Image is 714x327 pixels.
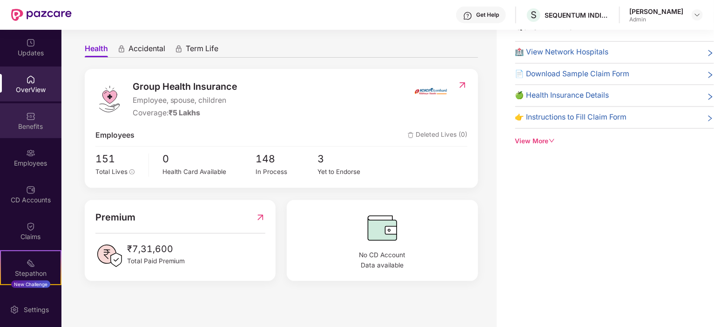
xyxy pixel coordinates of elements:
[11,9,72,21] img: New Pazcare Logo
[127,256,185,267] span: Total Paid Premium
[707,48,714,58] span: right
[26,222,35,231] img: svg+xml;base64,PHN2ZyBpZD0iQ2xhaW0iIHhtbG5zPSJodHRwOi8vd3d3LnczLm9yZy8yMDAwL3N2ZyIgd2lkdGg9IjIwIi...
[297,250,467,270] span: No CD Account Data available
[256,210,265,225] img: RedirectIcon
[127,242,185,256] span: ₹7,31,600
[1,269,61,278] div: Stepathon
[175,45,183,53] div: animation
[163,167,256,177] div: Health Card Available
[549,138,555,144] span: down
[515,68,630,80] span: 📄 Download Sample Claim Form
[95,168,128,175] span: Total Lives
[26,112,35,121] img: svg+xml;base64,PHN2ZyBpZD0iQmVuZWZpdHMiIHhtbG5zPSJodHRwOi8vd3d3LnczLm9yZy8yMDAwL3N2ZyIgd2lkdGg9Ij...
[26,185,35,194] img: svg+xml;base64,PHN2ZyBpZD0iQ0RfQWNjb3VudHMiIGRhdGEtbmFtZT0iQ0QgQWNjb3VudHMiIHhtbG5zPSJodHRwOi8vd3...
[186,44,218,57] span: Term Life
[95,210,135,225] span: Premium
[413,80,448,103] img: insurerIcon
[629,16,683,23] div: Admin
[297,210,467,246] img: CDBalanceIcon
[707,70,714,80] span: right
[117,45,126,53] div: animation
[133,95,238,107] span: Employee, spouse, children
[95,242,123,270] img: PaidPremiumIcon
[515,136,714,147] div: View More
[163,151,256,167] span: 0
[26,75,35,84] img: svg+xml;base64,PHN2ZyBpZD0iSG9tZSIgeG1sbnM9Imh0dHA6Ly93d3cudzMub3JnLzIwMDAvc3ZnIiB3aWR0aD0iMjAiIG...
[11,280,50,288] div: New Challenge
[10,305,19,314] img: svg+xml;base64,PHN2ZyBpZD0iU2V0dGluZy0yMHgyMCIgeG1sbnM9Imh0dHA6Ly93d3cudzMub3JnLzIwMDAvc3ZnIiB3aW...
[707,92,714,101] span: right
[26,259,35,268] img: svg+xml;base64,PHN2ZyB4bWxucz0iaHR0cDovL3d3dy53My5vcmcvMjAwMC9zdmciIHdpZHRoPSIyMSIgaGVpZ2h0PSIyMC...
[476,11,499,19] div: Get Help
[26,38,35,47] img: svg+xml;base64,PHN2ZyBpZD0iVXBkYXRlZCIgeG1sbnM9Imh0dHA6Ly93d3cudzMub3JnLzIwMDAvc3ZnIiB3aWR0aD0iMj...
[629,7,683,16] div: [PERSON_NAME]
[458,80,467,90] img: RedirectIcon
[408,130,467,141] span: Deleted Lives (0)
[95,130,135,141] span: Employees
[256,151,317,167] span: 148
[26,148,35,158] img: svg+xml;base64,PHN2ZyBpZD0iRW1wbG95ZWVzIiB4bWxucz0iaHR0cDovL3d3dy53My5vcmcvMjAwMC9zdmciIHdpZHRoPS...
[128,44,165,57] span: Accidental
[515,90,609,101] span: 🍏 Health Insurance Details
[531,9,537,20] span: S
[707,113,714,123] span: right
[256,167,317,177] div: In Process
[463,11,472,20] img: svg+xml;base64,PHN2ZyBpZD0iSGVscC0zMngzMiIgeG1sbnM9Imh0dHA6Ly93d3cudzMub3JnLzIwMDAvc3ZnIiB3aWR0aD...
[318,151,380,167] span: 3
[85,44,108,57] span: Health
[515,47,609,58] span: 🏥 View Network Hospitals
[545,11,610,20] div: SEQUENTUM INDIA PRIVATE LIMITED
[694,11,701,19] img: svg+xml;base64,PHN2ZyBpZD0iRHJvcGRvd24tMzJ4MzIiIHhtbG5zPSJodHRwOi8vd3d3LnczLm9yZy8yMDAwL3N2ZyIgd2...
[95,85,123,113] img: logo
[408,132,414,138] img: deleteIcon
[95,151,142,167] span: 151
[318,167,380,177] div: Yet to Endorse
[21,305,52,314] div: Settings
[129,169,135,175] span: info-circle
[133,80,238,94] span: Group Health Insurance
[133,107,238,119] div: Coverage:
[168,108,201,117] span: ₹5 Lakhs
[515,112,627,123] span: 👉 Instructions to Fill Claim Form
